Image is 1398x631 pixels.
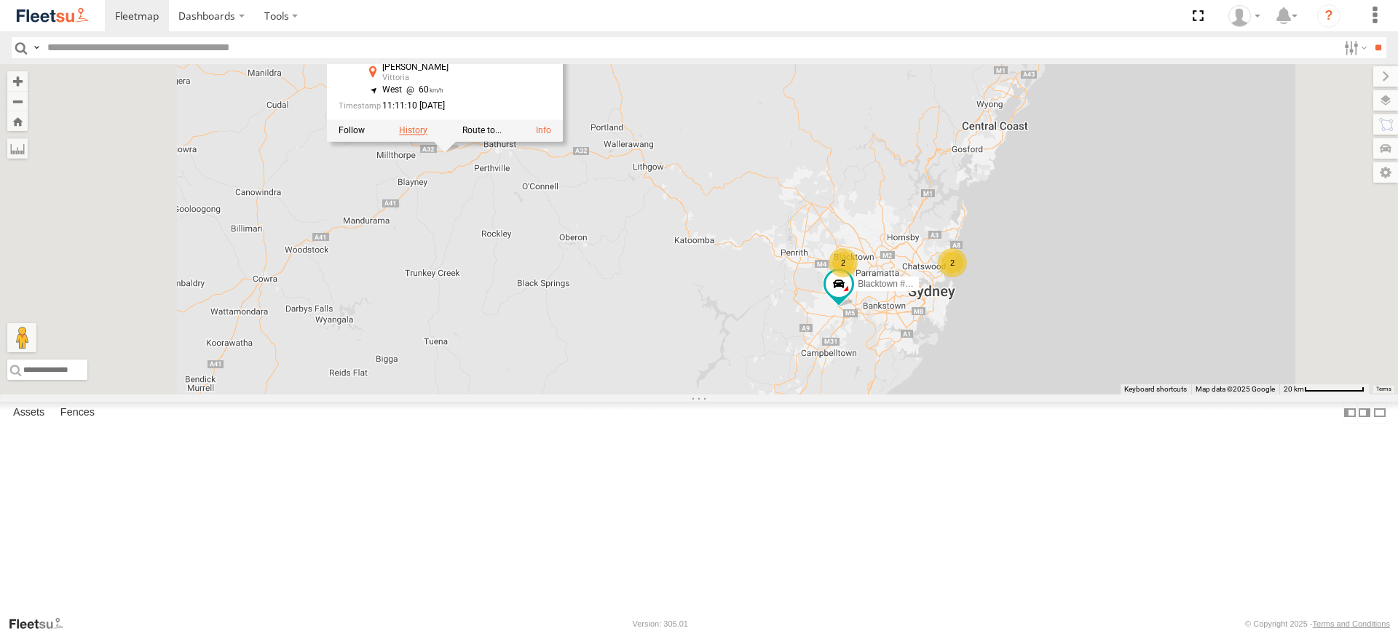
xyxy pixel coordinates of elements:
[31,37,42,58] label: Search Query
[1245,619,1390,628] div: © Copyright 2025 -
[1223,5,1265,27] div: Ken Manners
[382,74,522,83] div: Vittoria
[1317,4,1340,28] i: ?
[1376,386,1391,392] a: Terms
[7,91,28,111] button: Zoom out
[7,71,28,91] button: Zoom in
[858,279,1013,289] span: Blacktown #1 (T09 - [PERSON_NAME])
[7,111,28,131] button: Zoom Home
[1373,402,1387,423] label: Hide Summary Table
[1338,37,1370,58] label: Search Filter Options
[1343,402,1357,423] label: Dock Summary Table to the Left
[15,6,90,25] img: fleetsu-logo-horizontal.svg
[1373,162,1398,183] label: Map Settings
[1357,402,1372,423] label: Dock Summary Table to the Right
[1124,384,1187,394] button: Keyboard shortcuts
[1284,385,1304,393] span: 20 km
[1279,384,1369,394] button: Map Scale: 20 km per 79 pixels
[938,248,967,277] div: 2
[382,85,402,95] span: West
[402,85,443,95] span: 60
[339,125,365,135] label: Realtime tracking of Asset
[829,248,858,277] div: 2
[6,402,52,423] label: Assets
[7,323,36,352] button: Drag Pegman onto the map to open Street View
[633,619,688,628] div: Version: 305.01
[462,125,502,135] label: Route To Location
[1313,619,1390,628] a: Terms and Conditions
[536,125,551,135] a: View Asset Details
[8,616,75,631] a: Visit our Website
[1196,385,1275,393] span: Map data ©2025 Google
[53,402,102,423] label: Fences
[7,138,28,159] label: Measure
[399,125,427,135] label: View Asset History
[339,101,522,111] div: Date/time of location update
[382,63,522,73] div: [PERSON_NAME]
